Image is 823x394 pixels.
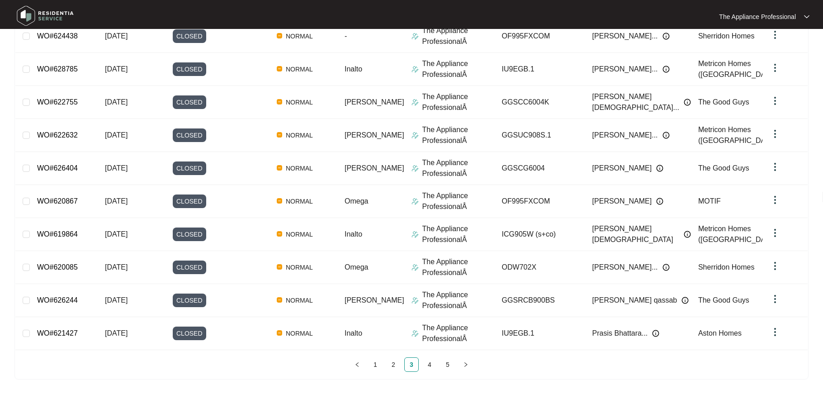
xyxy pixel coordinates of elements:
img: Assigner Icon [411,132,419,139]
span: NORMAL [282,163,317,174]
span: Aston Homes [698,329,742,337]
span: CLOSED [173,128,206,142]
img: residentia service logo [14,2,77,29]
td: ODW702X [495,251,585,284]
span: [PERSON_NAME] [592,196,652,207]
a: WO#624438 [37,32,78,40]
p: The Appliance ProfessionalÂ [422,58,495,80]
a: WO#626244 [37,296,78,304]
a: WO#621427 [37,329,78,337]
span: CLOSED [173,228,206,241]
span: left [355,362,360,367]
img: Vercel Logo [277,132,282,138]
img: Assigner Icon [411,264,419,271]
li: Previous Page [350,357,364,372]
a: WO#619864 [37,230,78,238]
button: left [350,357,364,372]
a: WO#622755 [37,98,78,106]
a: WO#622632 [37,131,78,139]
td: OF995FXCOM [495,20,585,53]
img: dropdown arrow [770,195,780,205]
span: CLOSED [173,327,206,340]
li: 5 [440,357,455,372]
span: NORMAL [282,262,317,273]
p: The Appliance Professional [719,12,796,21]
img: Info icon [662,33,670,40]
img: Assigner Icon [411,33,419,40]
span: The Good Guys [698,296,749,304]
span: [PERSON_NAME] qassab [592,295,677,306]
img: Info icon [662,132,670,139]
span: The Good Guys [698,164,749,172]
img: Assigner Icon [411,231,419,238]
img: Vercel Logo [277,231,282,237]
span: NORMAL [282,196,317,207]
span: CLOSED [173,261,206,274]
a: WO#620085 [37,263,78,271]
span: [PERSON_NAME]... [592,64,658,75]
span: [DATE] [105,164,128,172]
span: [DATE] [105,197,128,205]
p: The Appliance ProfessionalÂ [422,124,495,146]
p: The Appliance ProfessionalÂ [422,25,495,47]
span: CLOSED [173,95,206,109]
p: The Appliance ProfessionalÂ [422,91,495,113]
p: The Appliance ProfessionalÂ [422,256,495,278]
span: NORMAL [282,328,317,339]
img: Assigner Icon [411,165,419,172]
span: CLOSED [173,161,206,175]
img: dropdown arrow [770,327,780,337]
img: Info icon [684,99,691,106]
span: Inalto [345,65,362,73]
span: Omega [345,197,368,205]
span: [DATE] [105,65,128,73]
img: Info icon [681,297,689,304]
img: dropdown arrow [804,14,809,19]
span: NORMAL [282,31,317,42]
img: dropdown arrow [770,261,780,271]
a: 4 [423,358,436,371]
span: [DATE] [105,98,128,106]
img: Vercel Logo [277,330,282,336]
span: [PERSON_NAME]... [592,130,658,141]
img: Vercel Logo [277,33,282,38]
img: Info icon [656,165,663,172]
span: CLOSED [173,294,206,307]
span: NORMAL [282,97,317,108]
img: Info icon [652,330,659,337]
a: WO#620867 [37,197,78,205]
img: Vercel Logo [277,165,282,171]
p: The Appliance ProfessionalÂ [422,223,495,245]
span: Inalto [345,329,362,337]
span: [PERSON_NAME] [345,98,404,106]
img: Info icon [684,231,691,238]
td: IU9EGB.1 [495,317,585,350]
span: NORMAL [282,295,317,306]
span: [PERSON_NAME] [345,164,404,172]
span: Omega [345,263,368,271]
span: [DATE] [105,263,128,271]
img: Assigner Icon [411,66,419,73]
a: WO#628785 [37,65,78,73]
span: NORMAL [282,130,317,141]
td: ICG905W (s+co) [495,218,585,251]
a: 2 [387,358,400,371]
p: The Appliance ProfessionalÂ [422,290,495,311]
td: GGSUC908S.1 [495,119,585,152]
td: OF995FXCOM [495,185,585,218]
img: dropdown arrow [770,228,780,238]
img: Info icon [662,66,670,73]
span: [PERSON_NAME][DEMOGRAPHIC_DATA]... [592,91,679,113]
span: [PERSON_NAME] [592,163,652,174]
span: MOTIF [698,197,721,205]
img: Info icon [656,198,663,205]
span: [PERSON_NAME]... [592,262,658,273]
img: Assigner Icon [411,99,419,106]
span: [DATE] [105,230,128,238]
span: Metricon Homes ([GEOGRAPHIC_DATA]) [698,60,778,78]
span: CLOSED [173,195,206,208]
span: NORMAL [282,229,317,240]
li: 1 [368,357,383,372]
span: The Good Guys [698,98,749,106]
p: The Appliance ProfessionalÂ [422,190,495,212]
